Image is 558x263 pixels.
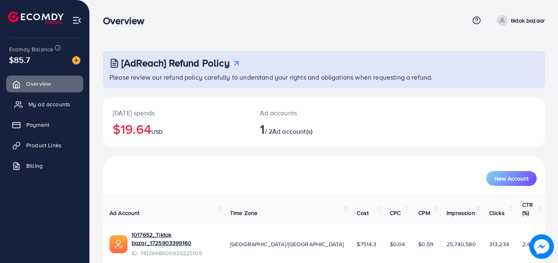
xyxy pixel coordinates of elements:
[390,240,405,248] span: $0.04
[109,209,140,217] span: Ad Account
[132,249,217,257] span: ID: 7412698600939225105
[6,158,83,174] a: Billing
[28,100,70,108] span: My ad accounts
[72,16,82,25] img: menu
[494,176,528,181] span: New Account
[109,235,128,253] img: ic-ads-acc.e4c84228.svg
[272,127,312,136] span: Ad account(s)
[230,209,257,217] span: Time Zone
[522,201,533,217] span: CTR (%)
[489,209,505,217] span: Clicks
[113,121,240,137] h2: $19.64
[260,108,351,118] p: Ad accounts
[26,141,61,149] span: Product Links
[151,128,163,136] span: USD
[6,117,83,133] a: Payment
[103,15,151,27] h3: Overview
[109,72,540,82] p: Please review our refund policy carefully to understand your rights and obligations when requesti...
[446,240,476,248] span: 25,740,580
[6,137,83,153] a: Product Links
[418,240,433,248] span: $0.59
[9,45,53,53] span: Ecomdy Balance
[9,54,30,66] span: $85.7
[529,234,554,259] img: image
[230,240,344,248] span: [GEOGRAPHIC_DATA]/[GEOGRAPHIC_DATA]
[26,121,49,129] span: Payment
[113,108,240,118] p: [DATE] spends
[26,80,51,88] span: Overview
[6,96,83,112] a: My ad accounts
[511,16,545,25] p: tiktok bazaar
[260,121,351,137] h2: / 2
[6,75,83,92] a: Overview
[494,15,545,26] a: tiktok bazaar
[446,209,475,217] span: Impression
[357,209,369,217] span: Cost
[72,56,80,64] img: image
[260,119,264,138] span: 1
[26,162,43,170] span: Billing
[486,171,537,186] button: New Account
[121,57,230,69] h3: [AdReach] Refund Policy
[357,240,376,248] span: $7514.3
[489,240,509,248] span: 313,234
[8,11,64,24] img: logo
[522,240,534,248] span: 2.44
[132,231,217,247] a: 1017652_Tiktok bazar_1725903399160
[390,209,401,217] span: CPC
[418,209,430,217] span: CPM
